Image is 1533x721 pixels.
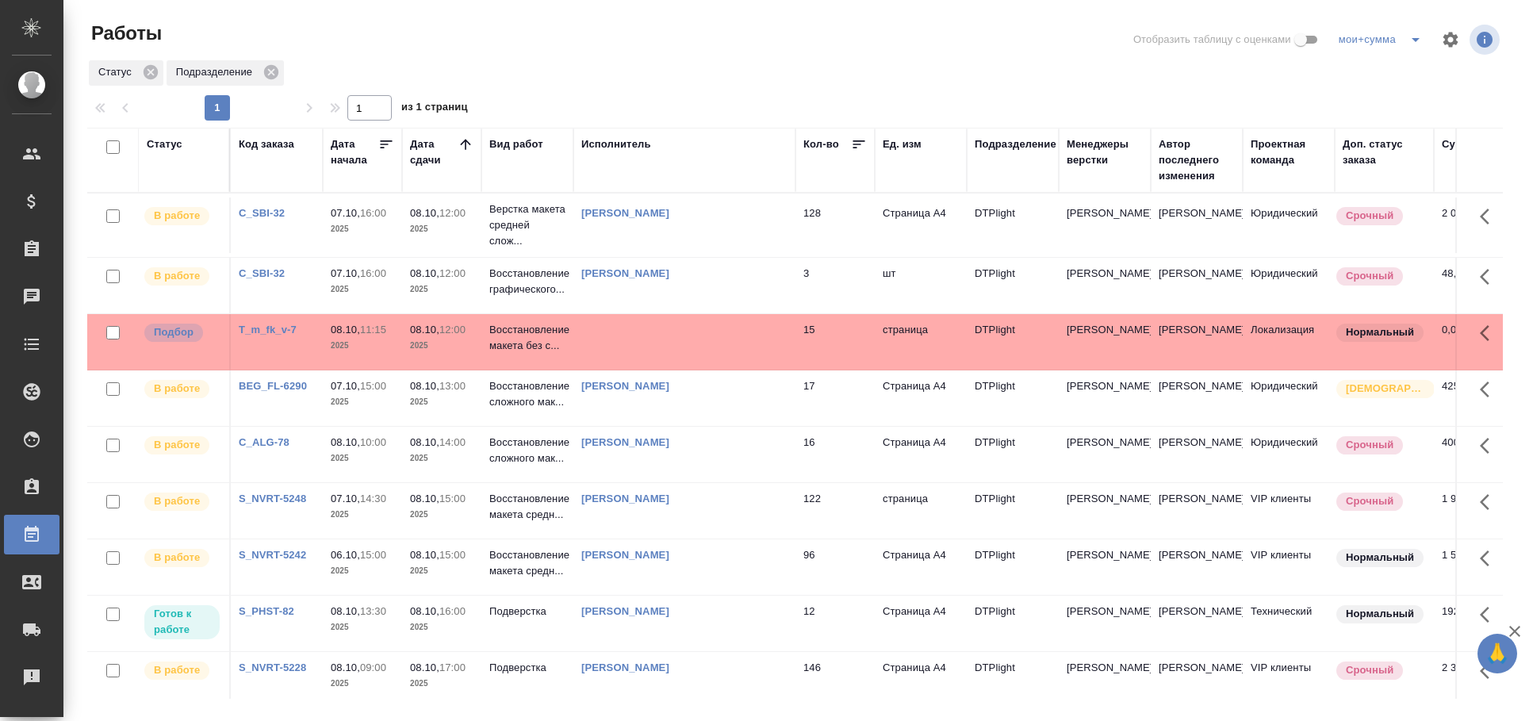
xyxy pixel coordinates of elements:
td: Страница А4 [875,427,967,482]
td: 48,00 ₽ [1434,258,1513,313]
td: DTPlight [967,483,1059,539]
p: 2025 [331,676,394,692]
p: Срочный [1346,493,1393,509]
button: Здесь прячутся важные кнопки [1470,258,1508,296]
div: Проектная команда [1251,136,1327,168]
td: [PERSON_NAME] [1151,370,1243,426]
span: 🙏 [1484,637,1511,670]
td: шт [875,258,967,313]
td: 2 336,00 ₽ [1434,652,1513,708]
td: Страница А4 [875,596,967,651]
p: 08.10, [410,380,439,392]
a: [PERSON_NAME] [581,207,669,219]
p: 14:00 [439,436,466,448]
p: [DEMOGRAPHIC_DATA] [1346,381,1425,397]
p: Подбор [154,324,194,340]
td: 12 [795,596,875,651]
p: 16:00 [360,207,386,219]
div: Исполнитель выполняет работу [143,435,221,456]
div: Исполнитель [581,136,651,152]
div: Исполнитель выполняет работу [143,205,221,227]
td: страница [875,483,967,539]
p: Восстановление графического... [489,266,565,297]
p: 08.10, [410,549,439,561]
td: 3 [795,258,875,313]
a: BEG_FL-6290 [239,380,307,392]
button: Здесь прячутся важные кнопки [1470,652,1508,690]
p: 08.10, [331,605,360,617]
td: VIP клиенты [1243,652,1335,708]
p: Восстановление макета средн... [489,547,565,579]
td: DTPlight [967,539,1059,595]
td: DTPlight [967,427,1059,482]
p: 2025 [331,282,394,297]
p: Нормальный [1346,324,1414,340]
p: 2025 [410,338,473,354]
td: 2 048,00 ₽ [1434,198,1513,253]
p: [PERSON_NAME] [1067,547,1143,563]
div: Дата начала [331,136,378,168]
a: T_m_fk_v-7 [239,324,297,336]
div: Исполнитель выполняет работу [143,491,221,512]
p: [PERSON_NAME] [1067,322,1143,338]
a: [PERSON_NAME] [581,662,669,673]
p: 07.10, [331,267,360,279]
td: 1 536,00 ₽ [1434,539,1513,595]
p: 15:00 [439,493,466,504]
p: Срочный [1346,437,1393,453]
button: Здесь прячутся важные кнопки [1470,596,1508,634]
div: Исполнитель выполняет работу [143,660,221,681]
div: Подразделение [167,60,284,86]
p: 2025 [331,338,394,354]
div: Исполнитель выполняет работу [143,266,221,287]
p: Статус [98,64,137,80]
div: Сумма [1442,136,1476,152]
a: [PERSON_NAME] [581,380,669,392]
td: Юридический [1243,258,1335,313]
td: 425,00 ₽ [1434,370,1513,426]
a: S_NVRT-5248 [239,493,306,504]
div: split button [1335,27,1431,52]
p: В работе [154,493,200,509]
div: Дата сдачи [410,136,458,168]
td: [PERSON_NAME] [1151,652,1243,708]
p: 2025 [410,563,473,579]
td: 1 952,00 ₽ [1434,483,1513,539]
td: 192,00 ₽ [1434,596,1513,651]
span: Посмотреть информацию [1470,25,1503,55]
p: [PERSON_NAME] [1067,660,1143,676]
td: VIP клиенты [1243,483,1335,539]
td: [PERSON_NAME] [1151,258,1243,313]
p: [PERSON_NAME] [1067,378,1143,394]
p: Готов к работе [154,606,210,638]
p: Восстановление макета без с... [489,322,565,354]
td: DTPlight [967,314,1059,370]
p: [PERSON_NAME] [1067,491,1143,507]
span: из 1 страниц [401,98,468,121]
td: DTPlight [967,652,1059,708]
p: 2025 [331,563,394,579]
p: 08.10, [331,662,360,673]
p: 2025 [331,451,394,466]
p: 2025 [410,282,473,297]
p: В работе [154,381,200,397]
p: 2025 [331,619,394,635]
button: Здесь прячутся важные кнопки [1470,427,1508,465]
p: 08.10, [410,493,439,504]
p: 08.10, [410,605,439,617]
p: 15:00 [360,549,386,561]
td: 128 [795,198,875,253]
p: В работе [154,437,200,453]
p: Подверстка [489,660,565,676]
p: Срочный [1346,662,1393,678]
p: 13:30 [360,605,386,617]
p: 12:00 [439,324,466,336]
p: 2025 [410,676,473,692]
td: [PERSON_NAME] [1151,198,1243,253]
p: Восстановление макета средн... [489,491,565,523]
p: 08.10, [331,324,360,336]
p: 07.10, [331,493,360,504]
p: В работе [154,662,200,678]
td: 96 [795,539,875,595]
p: 06.10, [331,549,360,561]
